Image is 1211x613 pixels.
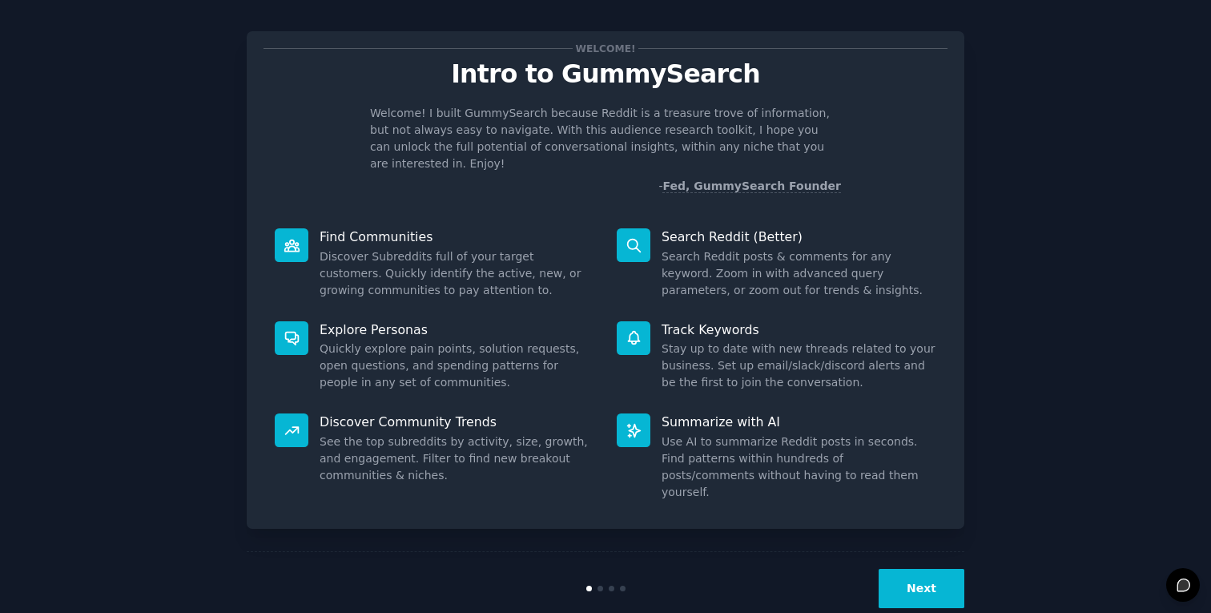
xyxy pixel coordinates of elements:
p: Find Communities [320,228,594,245]
dd: See the top subreddits by activity, size, growth, and engagement. Filter to find new breakout com... [320,434,594,484]
dd: Discover Subreddits full of your target customers. Quickly identify the active, new, or growing c... [320,248,594,299]
p: Welcome! I built GummySearch because Reddit is a treasure trove of information, but not always ea... [370,105,841,172]
p: Explore Personas [320,321,594,338]
div: - [658,178,841,195]
button: Next [879,569,964,608]
p: Intro to GummySearch [264,60,947,88]
p: Summarize with AI [662,413,936,430]
p: Track Keywords [662,321,936,338]
dd: Use AI to summarize Reddit posts in seconds. Find patterns within hundreds of posts/comments with... [662,434,936,501]
p: Discover Community Trends [320,413,594,430]
dd: Stay up to date with new threads related to your business. Set up email/slack/discord alerts and ... [662,341,936,391]
p: Search Reddit (Better) [662,228,936,245]
dd: Quickly explore pain points, solution requests, open questions, and spending patterns for people ... [320,341,594,391]
a: Fed, GummySearch Founder [662,179,841,193]
dd: Search Reddit posts & comments for any keyword. Zoom in with advanced query parameters, or zoom o... [662,248,936,299]
span: Welcome! [573,40,638,57]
